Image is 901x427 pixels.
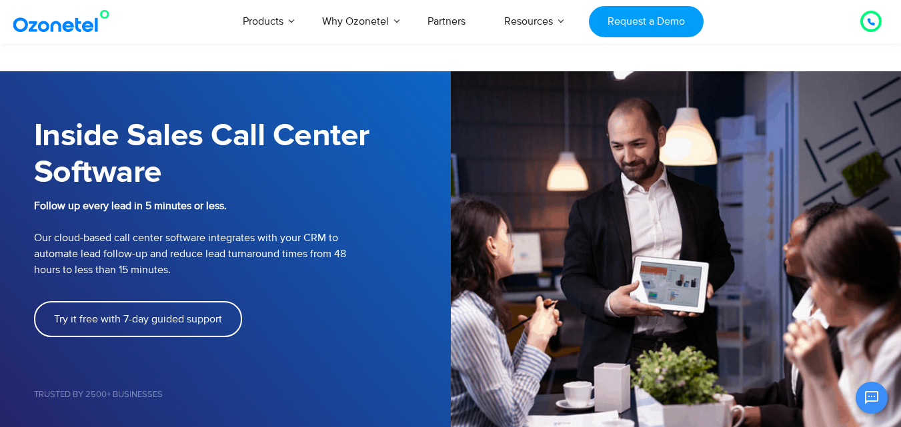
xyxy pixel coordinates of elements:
a: Try it free with 7-day guided support [34,301,242,337]
button: Open chat [856,382,888,414]
a: Request a Demo [589,6,703,37]
span: Try it free with 7-day guided support [54,314,222,324]
h5: Trusted by 2500+ Businesses [34,390,451,399]
b: Follow up every lead in 5 minutes or less. [34,199,227,213]
p: Our cloud-based call center software integrates with your CRM to automate lead follow-up and redu... [34,198,451,278]
h1: Inside Sales Call Center Software [34,118,451,191]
